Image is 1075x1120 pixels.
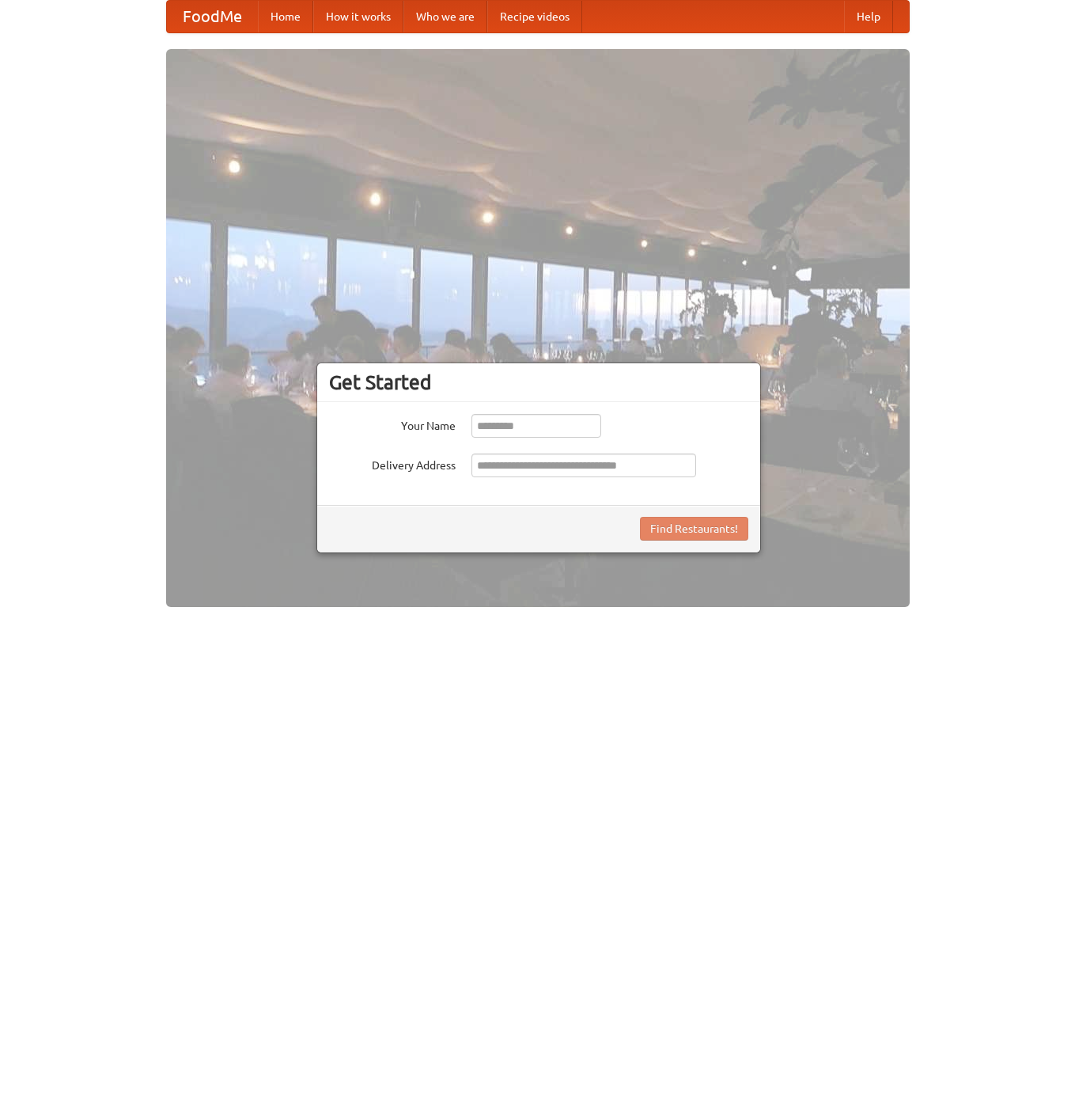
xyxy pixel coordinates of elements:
[640,517,748,541] button: Find Restaurants!
[329,370,748,394] h3: Get Started
[313,1,403,32] a: How it works
[844,1,893,32] a: Help
[329,454,456,473] label: Delivery Address
[403,1,487,32] a: Who we are
[487,1,582,32] a: Recipe videos
[329,414,456,434] label: Your Name
[258,1,313,32] a: Home
[167,1,258,32] a: FoodMe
